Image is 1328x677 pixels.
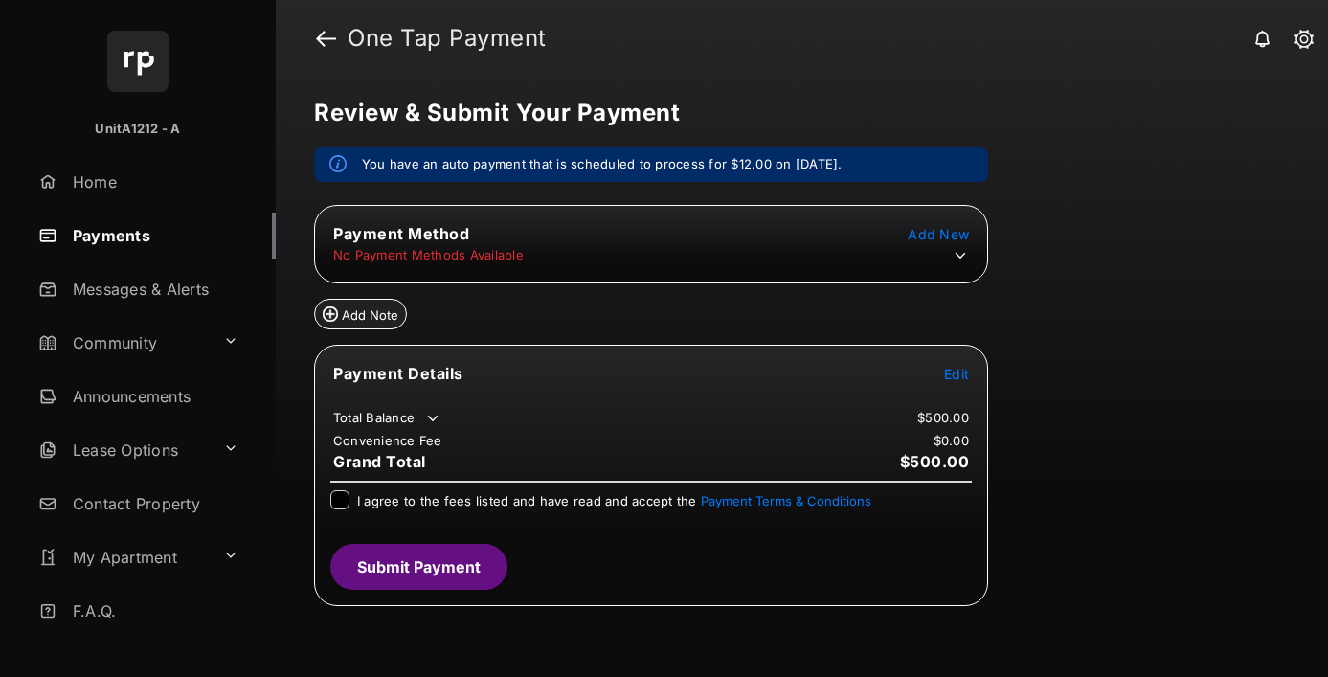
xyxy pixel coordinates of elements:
[348,27,547,50] strong: One Tap Payment
[95,120,180,139] p: UnitA1212 - A
[31,373,276,419] a: Announcements
[31,588,276,634] a: F.A.Q.
[31,159,276,205] a: Home
[362,155,843,174] em: You have an auto payment that is scheduled to process for $12.00 on [DATE].
[333,224,469,243] span: Payment Method
[916,409,970,426] td: $500.00
[701,493,871,508] button: I agree to the fees listed and have read and accept the
[333,364,463,383] span: Payment Details
[332,432,443,449] td: Convenience Fee
[31,534,215,580] a: My Apartment
[944,364,969,383] button: Edit
[31,481,276,527] a: Contact Property
[933,432,970,449] td: $0.00
[31,427,215,473] a: Lease Options
[908,226,969,242] span: Add New
[333,452,426,471] span: Grand Total
[332,409,442,428] td: Total Balance
[944,366,969,382] span: Edit
[314,299,407,329] button: Add Note
[31,320,215,366] a: Community
[357,493,871,508] span: I agree to the fees listed and have read and accept the
[31,213,276,259] a: Payments
[107,31,169,92] img: svg+xml;base64,PHN2ZyB4bWxucz0iaHR0cDovL3d3dy53My5vcmcvMjAwMC9zdmciIHdpZHRoPSI2NCIgaGVpZ2h0PSI2NC...
[314,102,1274,124] h5: Review & Submit Your Payment
[31,266,276,312] a: Messages & Alerts
[332,246,525,263] td: No Payment Methods Available
[900,452,970,471] span: $500.00
[908,224,969,243] button: Add New
[330,544,507,590] button: Submit Payment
